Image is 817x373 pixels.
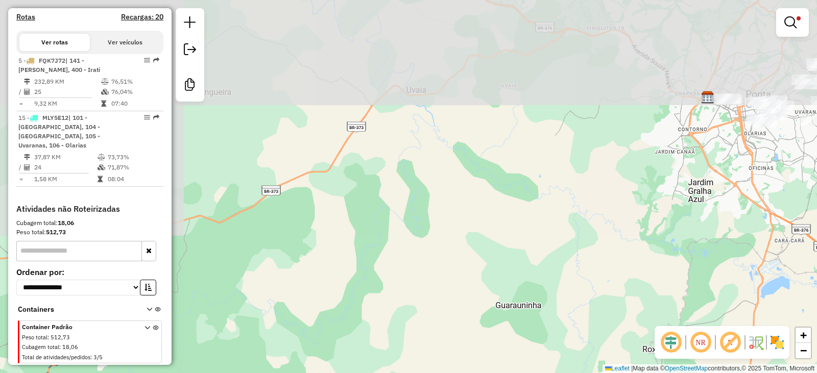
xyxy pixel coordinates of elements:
span: Filtro Ativo [797,16,801,20]
span: Exibir rótulo [718,330,742,355]
span: Ocultar deslocamento [659,330,683,355]
i: Tempo total em rota [101,101,106,107]
td: 25 [34,87,101,97]
strong: 18,06 [58,219,74,227]
td: 9,32 KM [34,98,101,109]
span: − [800,344,807,357]
i: % de utilização do peso [98,154,105,160]
span: Total de atividades/pedidos [22,354,90,361]
a: Exibir filtros [780,12,805,33]
a: Nova sessão e pesquisa [180,12,200,35]
i: % de utilização da cubagem [101,89,109,95]
span: 15 - [18,114,100,149]
em: Rota exportada [153,57,159,63]
span: MLY5E12 [42,114,68,121]
button: Ordem crescente [140,280,156,295]
span: Cubagem total [22,343,59,351]
i: Total de Atividades [24,164,30,170]
strong: 512,73 [46,228,66,236]
td: 37,87 KM [34,152,97,162]
img: Fluxo de ruas [748,334,764,351]
td: 07:40 [111,98,159,109]
a: Criar modelo [180,74,200,97]
span: Container Padrão [22,322,132,332]
span: : [90,354,92,361]
em: Opções [144,114,150,120]
em: Rota exportada [153,114,159,120]
i: % de utilização da cubagem [98,164,105,170]
a: Zoom in [796,328,811,343]
i: % de utilização do peso [101,79,109,85]
h4: Recargas: 20 [121,13,163,21]
td: / [18,87,23,97]
i: Tempo total em rota [98,176,103,182]
td: = [18,174,23,184]
td: 1,58 KM [34,174,97,184]
span: 512,73 [51,334,70,341]
td: 24 [34,162,97,172]
td: = [18,98,23,109]
td: 08:04 [107,174,159,184]
div: Peso total: [16,228,163,237]
span: FQK7J72 [39,57,65,64]
td: 71,87% [107,162,159,172]
span: 18,06 [62,343,78,351]
span: : [59,343,61,351]
div: Map data © contributors,© 2025 TomTom, Microsoft [603,364,817,373]
span: + [800,329,807,341]
span: Ocultar NR [688,330,713,355]
td: 232,89 KM [34,77,101,87]
a: Zoom out [796,343,811,358]
button: Ver rotas [19,34,90,51]
div: Cubagem total: [16,218,163,228]
i: Distância Total [24,79,30,85]
img: Exibir/Ocultar setores [769,334,785,351]
td: 76,51% [111,77,159,87]
h4: Atividades não Roteirizadas [16,204,163,214]
button: Ver veículos [90,34,160,51]
td: 76,04% [111,87,159,97]
span: : [47,334,49,341]
span: 5 - [18,57,100,73]
td: / [18,162,23,172]
i: Distância Total [24,154,30,160]
span: Peso total [22,334,47,341]
em: Opções [144,57,150,63]
img: VIRGINIA PONTA GROSSA [701,91,714,104]
span: | [631,365,633,372]
i: Total de Atividades [24,89,30,95]
a: OpenStreetMap [665,365,708,372]
span: 3/5 [93,354,103,361]
a: Leaflet [605,365,630,372]
span: Containers [18,304,133,315]
label: Ordenar por: [16,266,163,278]
a: Exportar sessão [180,39,200,62]
td: 73,73% [107,152,159,162]
a: Rotas [16,13,35,21]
